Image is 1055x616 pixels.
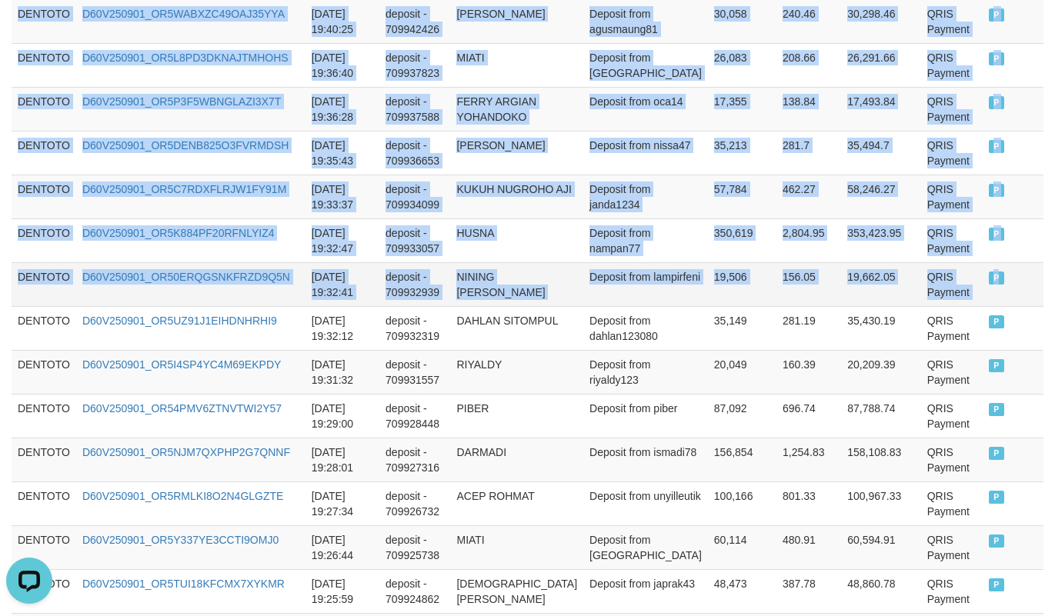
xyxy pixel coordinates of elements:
a: D60V250901_OR5UZ91J1EIHDNHRHI9 [82,315,277,327]
a: D60V250901_OR5NJM7QXPHP2G7QNNF [82,446,290,458]
td: 156,854 [708,438,776,481]
td: QRIS Payment [921,218,983,262]
td: 19,506 [708,262,776,306]
td: Deposit from [GEOGRAPHIC_DATA] [583,43,708,87]
td: deposit - 709934099 [379,175,450,218]
td: [DATE] 19:32:41 [305,262,379,306]
td: DENTOTO [12,87,76,131]
span: PAID [989,534,1004,548]
td: 350,619 [708,218,776,262]
td: deposit - 709937823 [379,43,450,87]
td: [DATE] 19:36:40 [305,43,379,87]
td: QRIS Payment [921,481,983,525]
td: 1,254.83 [776,438,841,481]
td: Deposit from janda1234 [583,175,708,218]
td: KUKUH NUGROHO AJI [450,175,583,218]
a: D60V250901_OR5C7RDXFLRJW1FY91M [82,183,286,195]
td: 35,149 [708,306,776,350]
td: 158,108.83 [841,438,920,481]
td: deposit - 709931557 [379,350,450,394]
td: 281.19 [776,306,841,350]
span: PAID [989,578,1004,591]
td: Deposit from nampan77 [583,218,708,262]
td: Deposit from unyilleutik [583,481,708,525]
td: 100,166 [708,481,776,525]
td: 87,092 [708,394,776,438]
span: PAID [989,140,1004,153]
a: D60V250901_OR5WABXZC49OAJ35YYA [82,8,285,20]
td: QRIS Payment [921,306,983,350]
a: D60V250901_OR5Y337YE3CCTI9OMJ0 [82,534,279,546]
td: 35,430.19 [841,306,920,350]
td: 208.66 [776,43,841,87]
td: [DEMOGRAPHIC_DATA] [PERSON_NAME] [450,569,583,613]
span: PAID [989,359,1004,372]
span: PAID [989,403,1004,416]
a: D60V250901_OR5RMLKI8O2N4GLGZTE [82,490,283,502]
td: [DATE] 19:26:44 [305,525,379,569]
a: D60V250901_OR5L8PD3DKNAJTMHOHS [82,52,289,64]
td: deposit - 709932939 [379,262,450,306]
td: [DATE] 19:28:01 [305,438,379,481]
td: DENTOTO [12,481,76,525]
td: 100,967.33 [841,481,920,525]
td: deposit - 709937588 [379,87,450,131]
td: DARMADI [450,438,583,481]
td: [DATE] 19:32:12 [305,306,379,350]
td: 60,594.91 [841,525,920,569]
td: 20,049 [708,350,776,394]
td: DENTOTO [12,218,76,262]
td: DAHLAN SITOMPUL [450,306,583,350]
td: QRIS Payment [921,87,983,131]
td: 48,860.78 [841,569,920,613]
td: DENTOTO [12,43,76,87]
td: 353,423.95 [841,218,920,262]
td: DENTOTO [12,306,76,350]
td: QRIS Payment [921,350,983,394]
a: D60V250901_OR5TUI18KFCMX7XYKMR [82,578,285,590]
td: 462.27 [776,175,841,218]
td: [DATE] 19:33:37 [305,175,379,218]
span: PAID [989,184,1004,197]
td: [DATE] 19:31:32 [305,350,379,394]
td: 17,355 [708,87,776,131]
td: Deposit from nissa47 [583,131,708,175]
td: Deposit from japrak43 [583,569,708,613]
td: 26,291.66 [841,43,920,87]
td: Deposit from lampirfeni [583,262,708,306]
td: [DATE] 19:25:59 [305,569,379,613]
td: DENTOTO [12,394,76,438]
span: PAID [989,52,1004,65]
td: 480.91 [776,525,841,569]
td: MIATI [450,43,583,87]
td: NINING [PERSON_NAME] [450,262,583,306]
td: 2,804.95 [776,218,841,262]
td: deposit - 709933057 [379,218,450,262]
td: deposit - 709926732 [379,481,450,525]
td: [DATE] 19:32:47 [305,218,379,262]
td: Deposit from ismadi78 [583,438,708,481]
a: D60V250901_OR5P3F5WBNGLAZI3X7T [82,95,281,108]
td: Deposit from piber [583,394,708,438]
td: DENTOTO [12,350,76,394]
td: 48,473 [708,569,776,613]
td: QRIS Payment [921,569,983,613]
td: deposit - 709932319 [379,306,450,350]
td: 160.39 [776,350,841,394]
td: QRIS Payment [921,438,983,481]
td: 17,493.84 [841,87,920,131]
button: Open LiveChat chat widget [6,6,52,52]
td: QRIS Payment [921,175,983,218]
td: QRIS Payment [921,262,983,306]
td: Deposit from riyaldy123 [583,350,708,394]
td: QRIS Payment [921,394,983,438]
span: PAID [989,228,1004,241]
td: 57,784 [708,175,776,218]
span: PAID [989,491,1004,504]
span: PAID [989,96,1004,109]
td: QRIS Payment [921,43,983,87]
a: D60V250901_OR50ERQGSNKFRZD9Q5N [82,271,290,283]
td: DENTOTO [12,262,76,306]
td: 801.33 [776,481,841,525]
td: FERRY ARGIAN YOHANDOKO [450,87,583,131]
